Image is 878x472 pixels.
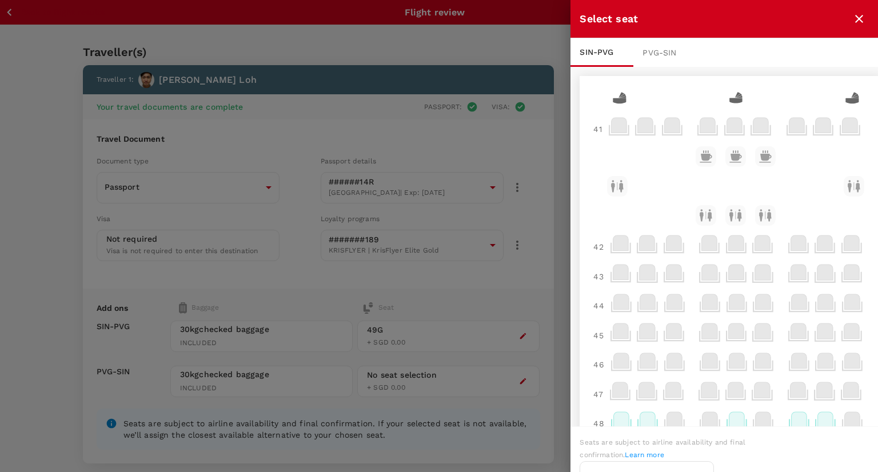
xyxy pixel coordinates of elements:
[589,325,608,346] div: 45
[633,38,696,67] div: PVG - SIN
[589,354,608,375] div: 46
[589,174,601,203] div: 41
[589,295,608,316] div: 44
[589,384,607,405] div: 47
[570,38,633,67] div: SIN - PVG
[625,451,664,459] a: Learn more
[589,413,608,434] div: 48
[589,90,606,110] div: 41
[580,438,745,459] span: Seats are subject to airline availability and final confirmation.
[589,144,601,174] div: 41
[589,237,608,257] div: 42
[580,11,849,27] div: Select seat
[849,9,869,29] button: close
[589,266,608,287] div: 43
[589,203,601,233] div: 41
[589,119,606,139] div: 41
